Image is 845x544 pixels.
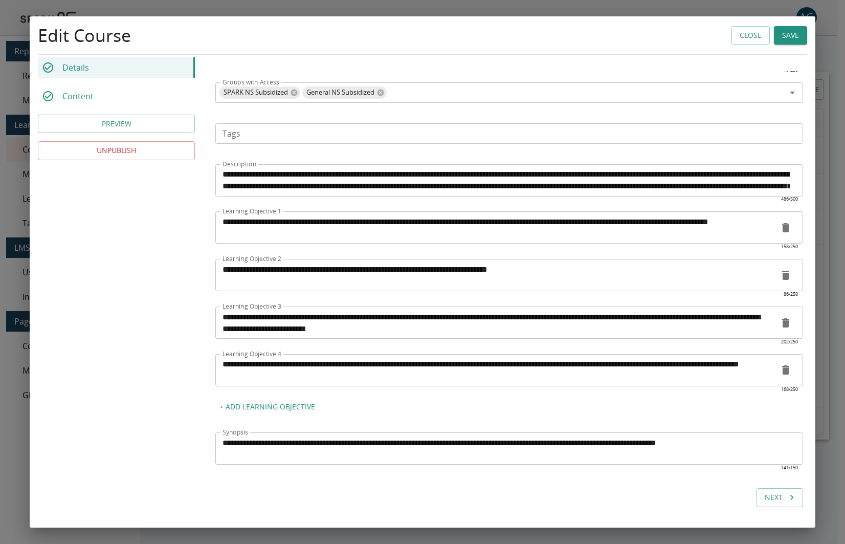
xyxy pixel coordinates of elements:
h4: Edit Course [38,25,131,46]
p: Details [62,61,89,74]
button: Next [757,488,803,507]
label: Learning Objective 3 [223,302,281,311]
div: SPARK NS Subsidized [219,86,300,99]
label: Description [223,160,256,168]
button: UNPUBLISH [38,142,195,161]
button: Save [774,26,807,45]
label: Learning Objective 1 [223,207,281,215]
div: Course Builder Tabs [38,57,195,106]
button: Preview [38,115,195,134]
button: Remove Learning Objective [775,265,796,286]
span: General NS Subsidized [302,86,379,98]
button: Add learning objective [215,398,319,417]
button: Open [785,85,799,100]
label: Learning Objective 2 [223,254,281,263]
p: Content [62,90,94,102]
label: Learning Objective 4 [223,350,281,358]
div: General NS Subsidized [302,86,387,99]
button: Remove Learning Objective [775,217,796,238]
button: Remove Learning Objective [775,313,796,333]
button: Remove Learning Objective [775,360,796,380]
label: Synopsis [223,428,248,437]
span: SPARK NS Subsidized [219,86,292,98]
button: Close [731,26,770,45]
label: Groups with Access [223,78,279,86]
